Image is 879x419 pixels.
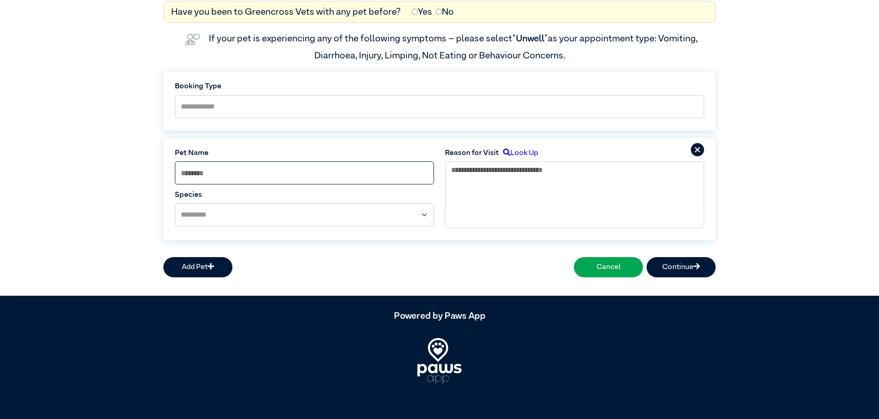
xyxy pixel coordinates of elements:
[445,148,499,159] label: Reason for Visit
[412,5,432,19] label: Yes
[574,257,643,277] button: Cancel
[436,5,454,19] label: No
[209,34,700,60] label: If your pet is experiencing any of the following symptoms – please select as your appointment typ...
[436,9,442,15] input: No
[417,338,462,384] img: PawsApp
[512,34,548,43] span: “Unwell”
[171,5,401,19] label: Have you been to Greencross Vets with any pet before?
[175,81,704,92] label: Booking Type
[647,257,716,277] button: Continue
[175,189,434,201] label: Species
[412,9,418,15] input: Yes
[499,148,538,159] label: Look Up
[175,148,434,159] label: Pet Name
[163,257,232,277] button: Add Pet
[181,30,203,49] img: vet
[163,310,716,321] h5: Powered by Paws App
